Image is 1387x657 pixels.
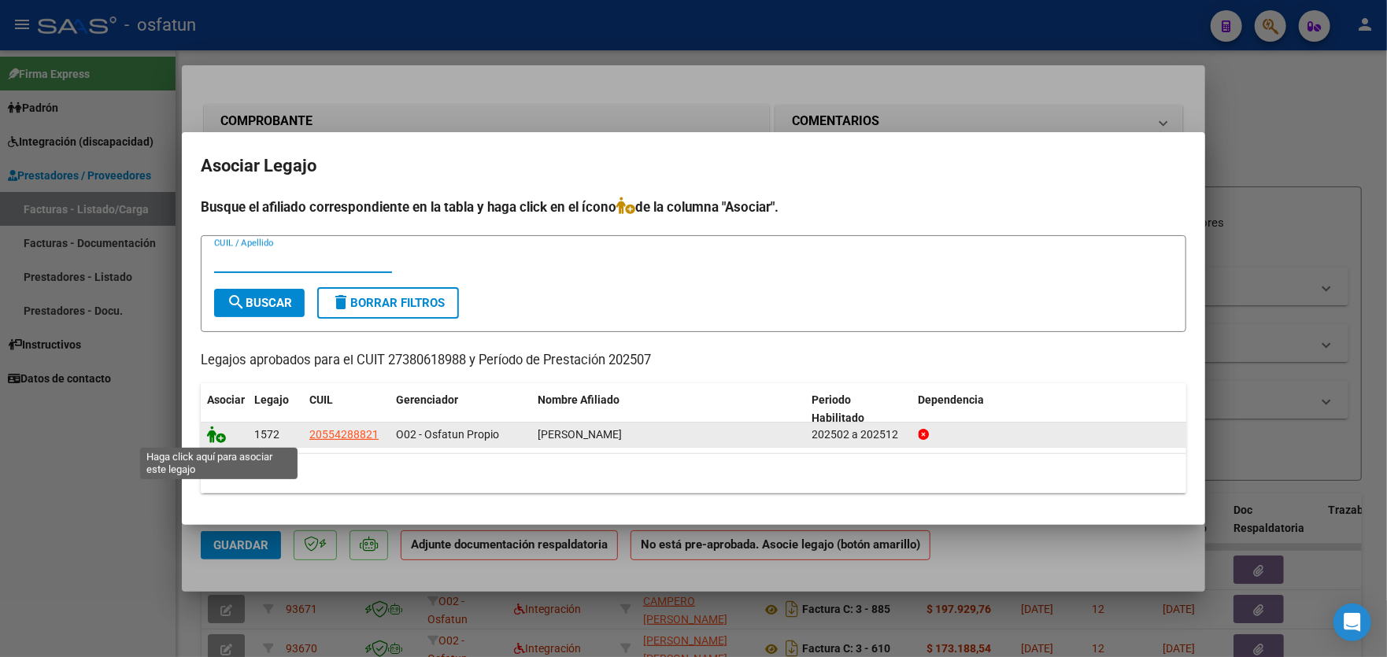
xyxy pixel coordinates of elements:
[531,383,806,435] datatable-header-cell: Nombre Afiliado
[201,351,1186,371] p: Legajos aprobados para el CUIT 27380618988 y Período de Prestación 202507
[912,383,1187,435] datatable-header-cell: Dependencia
[538,393,620,406] span: Nombre Afiliado
[254,393,289,406] span: Legajo
[396,393,458,406] span: Gerenciador
[227,296,292,310] span: Buscar
[254,428,279,441] span: 1572
[538,428,622,441] span: MARQUEZ ALEJO
[201,197,1186,217] h4: Busque el afiliado correspondiente en la tabla y haga click en el ícono de la columna "Asociar".
[396,428,499,441] span: O02 - Osfatun Propio
[390,383,531,435] datatable-header-cell: Gerenciador
[201,454,1186,493] div: 1 registros
[309,393,333,406] span: CUIL
[201,383,248,435] datatable-header-cell: Asociar
[248,383,303,435] datatable-header-cell: Legajo
[331,296,445,310] span: Borrar Filtros
[309,428,379,441] span: 20554288821
[806,383,912,435] datatable-header-cell: Periodo Habilitado
[812,393,865,424] span: Periodo Habilitado
[214,289,305,317] button: Buscar
[227,293,246,312] mat-icon: search
[207,393,245,406] span: Asociar
[317,287,459,319] button: Borrar Filtros
[812,426,906,444] div: 202502 a 202512
[1333,603,1371,641] div: Open Intercom Messenger
[201,151,1186,181] h2: Asociar Legajo
[303,383,390,435] datatable-header-cell: CUIL
[919,393,985,406] span: Dependencia
[331,293,350,312] mat-icon: delete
